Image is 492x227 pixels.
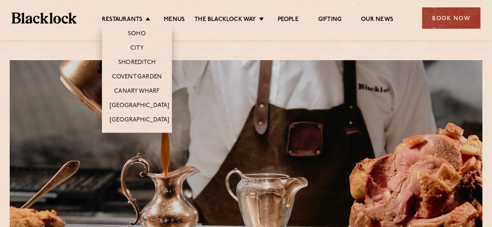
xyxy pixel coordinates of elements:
[110,116,169,125] a: [GEOGRAPHIC_DATA]
[194,16,256,24] a: The Blacklock Way
[102,16,142,24] a: Restaurants
[318,16,341,24] a: Gifting
[128,30,146,39] a: Soho
[164,16,185,24] a: Menus
[422,7,480,29] div: Book Now
[12,12,77,23] img: BL_Textured_Logo-footer-cropped.svg
[277,16,298,24] a: People
[118,59,156,68] a: Shoreditch
[130,45,144,53] a: City
[361,16,393,24] a: Our News
[112,73,162,82] a: Covent Garden
[110,102,169,111] a: [GEOGRAPHIC_DATA]
[114,88,159,96] a: Canary Wharf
